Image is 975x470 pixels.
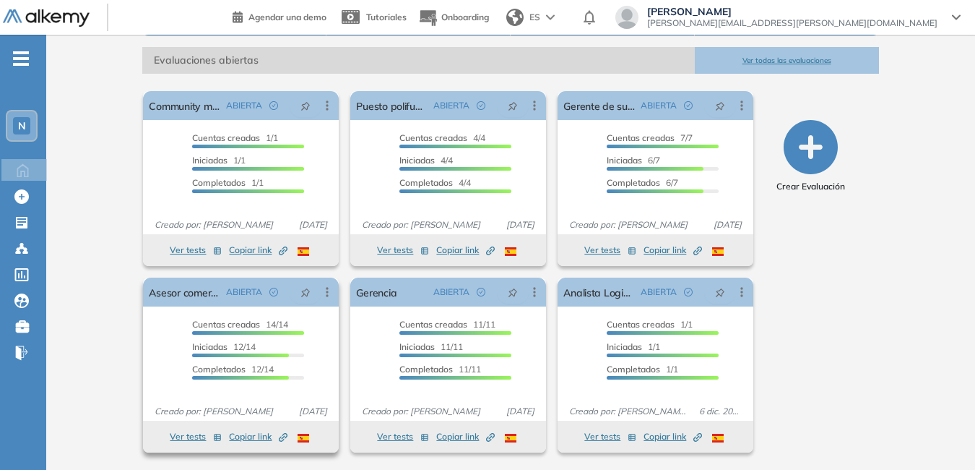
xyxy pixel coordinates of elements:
button: Ver tests [377,242,429,259]
button: Onboarding [418,2,489,33]
button: Ver tests [170,242,222,259]
span: Iniciadas [607,341,642,352]
span: ABIERTA [641,99,677,112]
span: Tutoriales [366,12,407,22]
span: check-circle [269,101,278,110]
span: 6/7 [607,155,660,166]
a: Agendar una demo [233,7,326,25]
span: Copiar link [229,244,287,257]
span: Completados [607,177,660,188]
button: Copiar link [436,428,495,445]
span: Cuentas creadas [192,319,260,330]
button: pushpin [704,94,736,117]
span: Cuentas creadas [607,319,675,330]
button: Ver tests [170,428,222,445]
span: pushpin [715,100,725,111]
span: 11/11 [399,319,495,330]
span: check-circle [684,101,693,110]
span: 4/4 [399,155,453,166]
span: 4/4 [399,132,485,143]
span: Copiar link [229,430,287,443]
span: ABIERTA [641,286,677,299]
span: Creado por: [PERSON_NAME] [149,405,279,418]
span: 12/14 [192,364,274,375]
span: Cuentas creadas [399,132,467,143]
span: ABIERTA [226,286,262,299]
button: Ver tests [584,428,636,445]
span: 11/11 [399,364,481,375]
button: Ver tests [377,428,429,445]
button: Copiar link [436,242,495,259]
a: Asesor comercial [149,278,220,307]
a: Puesto polifuncional caja/ Ventas [356,91,428,120]
span: Completados [192,177,246,188]
button: Copiar link [643,428,702,445]
span: 6 dic. 2024 [693,405,748,418]
img: world [506,9,524,26]
button: Copiar link [229,428,287,445]
span: Cuentas creadas [192,132,260,143]
span: Copiar link [643,430,702,443]
img: ESP [298,247,309,256]
span: Evaluaciones abiertas [142,47,694,74]
img: Logo [3,9,90,27]
span: ABIERTA [226,99,262,112]
span: pushpin [300,286,311,298]
button: Crear Evaluación [776,120,845,193]
span: 14/14 [192,319,288,330]
span: Iniciadas [399,155,435,166]
button: Copiar link [643,242,702,259]
span: check-circle [477,101,485,110]
img: ESP [712,247,724,256]
span: Onboarding [441,12,489,22]
button: Copiar link [229,242,287,259]
img: arrow [546,14,555,20]
span: Copiar link [643,244,702,257]
span: 11/11 [399,341,463,352]
span: check-circle [477,288,485,296]
span: [DATE] [293,218,333,231]
span: Copiar link [436,244,495,257]
span: Completados [607,364,660,375]
button: pushpin [290,281,321,304]
span: N [18,120,26,132]
span: pushpin [715,286,725,298]
a: Gerencia [356,278,396,307]
span: Cuentas creadas [607,132,675,143]
span: Creado por: [PERSON_NAME] [356,218,486,231]
button: Ver tests [584,242,636,259]
img: ESP [505,434,516,443]
span: pushpin [508,100,518,111]
a: Analista Logistico [563,278,635,307]
span: [DATE] [500,218,540,231]
span: 1/1 [192,155,246,166]
img: ESP [505,247,516,256]
span: Creado por: [PERSON_NAME] [356,405,486,418]
button: Ver todas las evaluaciones [695,47,879,74]
span: Crear Evaluación [776,180,845,193]
span: [DATE] [293,405,333,418]
button: pushpin [497,281,529,304]
span: Agendar una demo [248,12,326,22]
i: - [13,57,29,60]
span: 1/1 [192,132,278,143]
span: Completados [192,364,246,375]
a: Community manager [149,91,220,120]
span: Creado por: [PERSON_NAME] [563,218,693,231]
span: Creado por: [PERSON_NAME] [149,218,279,231]
button: pushpin [497,94,529,117]
img: ESP [712,434,724,443]
span: 1/1 [192,177,264,188]
span: [DATE] [500,405,540,418]
span: check-circle [269,288,278,296]
span: Creado por: [PERSON_NAME] [563,405,693,418]
span: 6/7 [607,177,678,188]
span: 1/1 [607,341,660,352]
span: [PERSON_NAME][EMAIL_ADDRESS][PERSON_NAME][DOMAIN_NAME] [647,17,937,29]
span: Cuentas creadas [399,319,467,330]
span: Copiar link [436,430,495,443]
img: ESP [298,434,309,443]
span: Iniciadas [607,155,642,166]
span: Iniciadas [192,341,227,352]
span: pushpin [508,286,518,298]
